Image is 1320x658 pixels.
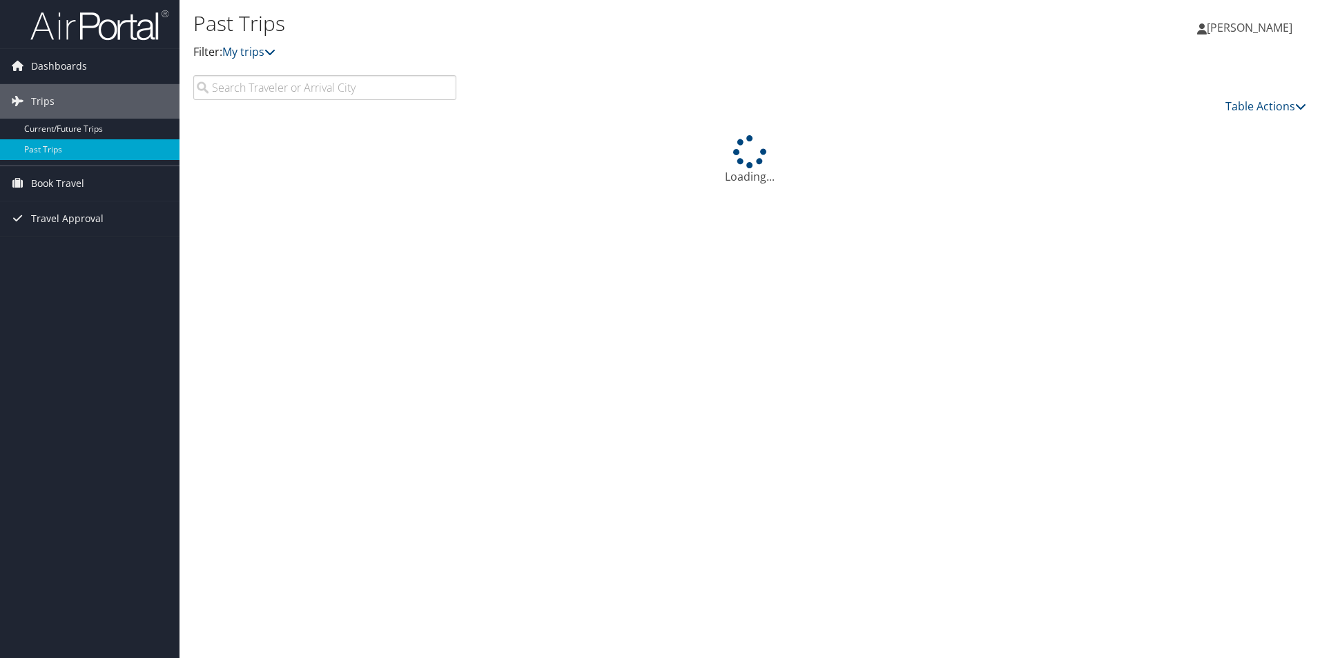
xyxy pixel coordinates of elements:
div: Loading... [193,135,1306,185]
h1: Past Trips [193,9,935,38]
input: Search Traveler or Arrival City [193,75,456,100]
a: My trips [222,44,275,59]
span: Dashboards [31,49,87,83]
a: Table Actions [1225,99,1306,114]
span: [PERSON_NAME] [1207,20,1292,35]
a: [PERSON_NAME] [1197,7,1306,48]
img: airportal-logo.png [30,9,168,41]
span: Trips [31,84,55,119]
span: Travel Approval [31,201,104,236]
span: Book Travel [31,166,84,201]
p: Filter: [193,43,935,61]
